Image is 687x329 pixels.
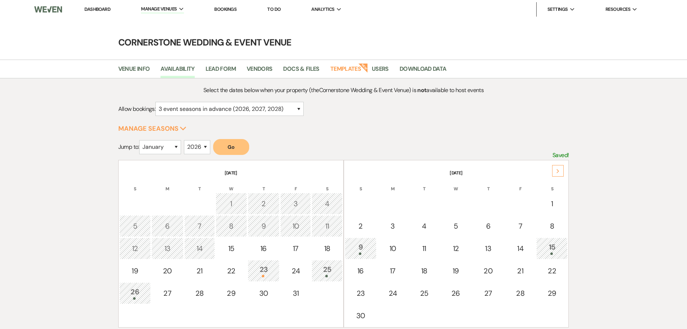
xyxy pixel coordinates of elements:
div: 31 [284,288,307,299]
span: Settings [547,6,568,13]
th: T [472,177,504,192]
div: 19 [123,265,147,276]
button: Go [213,139,249,155]
div: 21 [188,265,211,276]
div: 26 [123,286,147,300]
div: 28 [188,288,211,299]
th: T [184,177,215,192]
div: 11 [413,243,435,254]
div: 14 [188,243,211,254]
a: Docs & Files [283,64,319,78]
strong: New [358,62,368,73]
div: 5 [444,221,467,231]
th: [DATE] [345,161,568,176]
img: Weven Logo [34,2,62,17]
div: 4 [316,198,338,209]
strong: not [417,86,426,94]
div: 6 [476,221,500,231]
span: Manage Venues [141,5,177,13]
div: 26 [444,288,467,299]
th: S [119,177,151,192]
a: Download Data [400,64,446,78]
a: Vendors [247,64,273,78]
a: Lead Form [206,64,236,78]
span: Jump to: [118,143,139,151]
p: Saved! [552,151,569,160]
div: 6 [155,221,180,231]
a: To Do [267,6,281,12]
div: 22 [540,265,564,276]
div: 3 [284,198,307,209]
div: 23 [252,264,276,277]
div: 5 [123,221,147,231]
div: 29 [540,288,564,299]
div: 10 [381,243,404,254]
a: Availability [160,64,194,78]
th: F [505,177,536,192]
div: 1 [540,198,564,209]
div: 9 [252,221,276,231]
div: 1 [220,198,243,209]
div: 4 [413,221,435,231]
div: 2 [252,198,276,209]
p: Select the dates below when your property (the Cornerstone Wedding & Event Venue ) is available t... [175,86,512,95]
div: 20 [476,265,500,276]
div: 17 [284,243,307,254]
div: 27 [155,288,180,299]
th: W [216,177,247,192]
th: F [280,177,311,192]
div: 16 [349,265,373,276]
div: 3 [381,221,404,231]
div: 14 [509,243,532,254]
div: 8 [220,221,243,231]
th: [DATE] [119,161,343,176]
div: 2 [349,221,373,231]
div: 19 [444,265,467,276]
div: 13 [155,243,180,254]
div: 8 [540,221,564,231]
div: 25 [316,264,338,277]
a: Dashboard [84,6,110,12]
div: 16 [252,243,276,254]
a: Users [372,64,389,78]
th: M [377,177,408,192]
div: 15 [220,243,243,254]
a: Venue Info [118,64,150,78]
div: 11 [316,221,338,231]
th: S [312,177,342,192]
th: T [248,177,280,192]
a: Templates [330,64,361,78]
button: Manage Seasons [118,125,186,132]
div: 24 [284,265,307,276]
div: 25 [413,288,435,299]
th: T [409,177,439,192]
th: W [440,177,471,192]
th: M [151,177,184,192]
div: 17 [381,265,404,276]
div: 7 [188,221,211,231]
div: 30 [349,310,373,321]
span: Analytics [311,6,334,13]
div: 20 [155,265,180,276]
h4: Cornerstone Wedding & Event Venue [84,36,603,49]
div: 12 [123,243,147,254]
div: 12 [444,243,467,254]
div: 10 [284,221,307,231]
div: 18 [413,265,435,276]
th: S [345,177,377,192]
div: 13 [476,243,500,254]
div: 24 [381,288,404,299]
div: 7 [509,221,532,231]
div: 28 [509,288,532,299]
div: 22 [220,265,243,276]
div: 23 [349,288,373,299]
div: 9 [349,242,373,255]
th: S [536,177,568,192]
div: 18 [316,243,338,254]
span: Resources [605,6,630,13]
div: 27 [476,288,500,299]
span: Allow bookings: [118,105,155,113]
div: 21 [509,265,532,276]
div: 29 [220,288,243,299]
a: Bookings [214,6,237,12]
